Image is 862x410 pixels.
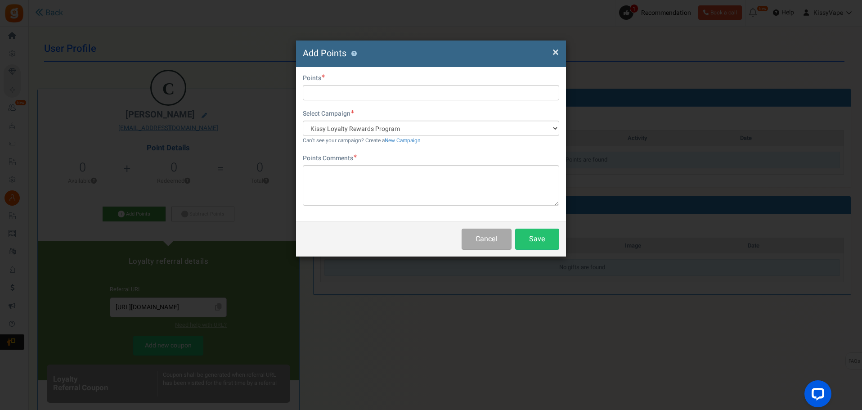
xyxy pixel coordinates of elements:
[351,51,357,57] button: ?
[303,154,357,163] label: Points Comments
[515,229,559,250] button: Save
[303,47,346,60] span: Add Points
[303,74,325,83] label: Points
[462,229,512,250] button: Cancel
[303,109,354,118] label: Select Campaign
[303,137,421,144] small: Can't see your campaign? Create a
[552,44,559,61] span: ×
[385,137,421,144] a: New Campaign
